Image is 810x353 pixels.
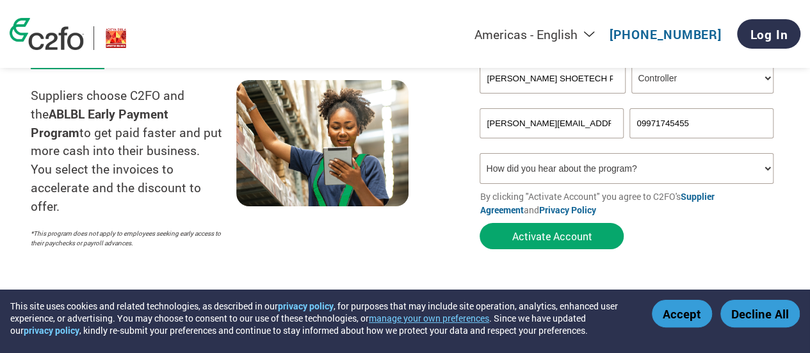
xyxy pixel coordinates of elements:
img: supply chain worker [236,80,409,206]
div: Invalid company name or company name is too long [480,95,773,103]
button: manage your own preferences [369,312,489,324]
a: Privacy Policy [539,204,595,216]
a: privacy policy [24,324,79,336]
button: Decline All [720,300,800,327]
div: Inavlid Phone Number [629,140,773,148]
select: Title/Role [631,63,773,94]
div: Inavlid Email Address [480,140,623,148]
input: Phone* [629,108,773,138]
img: c2fo logo [10,18,84,50]
div: This site uses cookies and related technologies, as described in our , for purposes that may incl... [10,300,633,336]
p: *This program does not apply to employees seeking early access to their paychecks or payroll adva... [31,229,223,248]
strong: ABLBL Early Payment Program [31,106,168,140]
p: Suppliers choose C2FO and the to get paid faster and put more cash into their business. You selec... [31,86,236,216]
a: [PHONE_NUMBER] [610,26,722,42]
a: privacy policy [278,300,334,312]
button: Accept [652,300,712,327]
a: Supplier Agreement [480,190,714,216]
a: Log In [737,19,800,49]
button: Activate Account [480,223,624,249]
input: Invalid Email format [480,108,623,138]
img: ABLBL [104,26,128,50]
p: By clicking "Activate Account" you agree to C2FO's and [480,190,779,217]
input: Your company name* [480,63,625,94]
